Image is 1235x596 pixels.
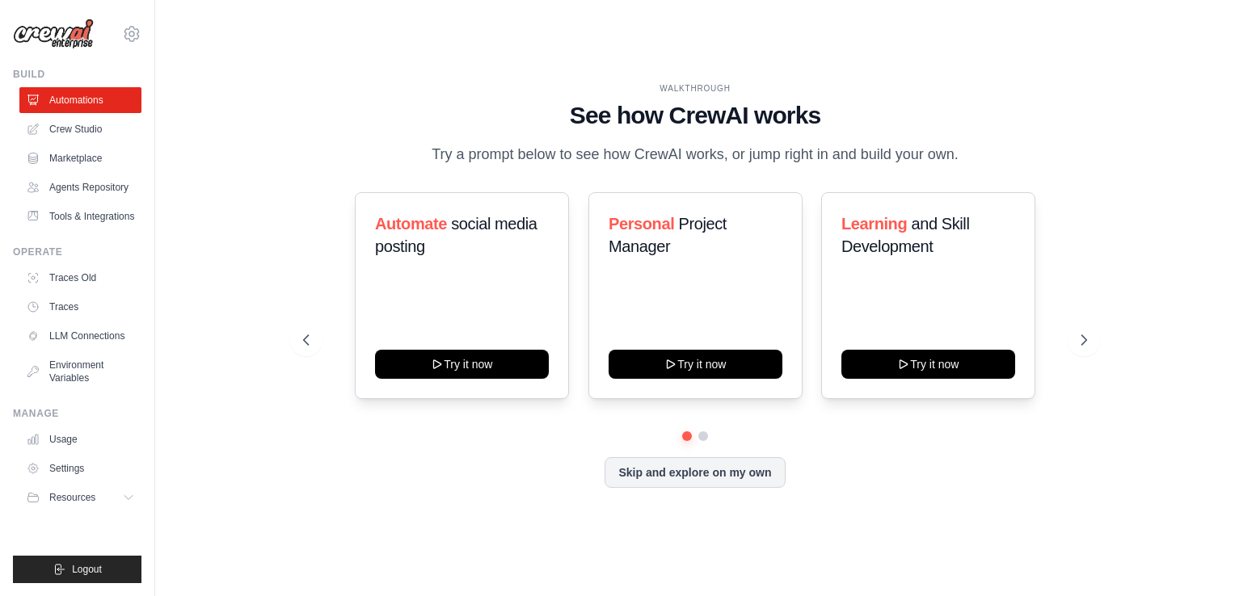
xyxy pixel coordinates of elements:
span: Automate [375,215,447,233]
div: WALKTHROUGH [303,82,1087,94]
h1: See how CrewAI works [303,101,1087,130]
span: Personal [609,215,674,233]
a: Environment Variables [19,352,141,391]
a: LLM Connections [19,323,141,349]
span: Project Manager [609,215,727,255]
button: Skip and explore on my own [605,457,785,488]
button: Logout [13,556,141,583]
a: Usage [19,426,141,452]
button: Try it now [609,350,782,379]
a: Marketplace [19,145,141,171]
span: Learning [841,215,907,233]
a: Settings [19,455,141,481]
div: Manage [13,407,141,420]
a: Automations [19,87,141,113]
a: Traces Old [19,265,141,291]
a: Agents Repository [19,174,141,200]
p: Try a prompt below to see how CrewAI works, or jump right in and build your own. [424,143,967,166]
a: Tools & Integrations [19,204,141,229]
button: Try it now [841,350,1015,379]
img: Logo [13,19,94,49]
button: Try it now [375,350,549,379]
span: Resources [49,491,95,504]
button: Resources [19,485,141,510]
span: social media posting [375,215,537,255]
a: Crew Studio [19,116,141,142]
div: Operate [13,246,141,258]
a: Traces [19,294,141,320]
span: Logout [72,563,102,576]
div: Build [13,68,141,81]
